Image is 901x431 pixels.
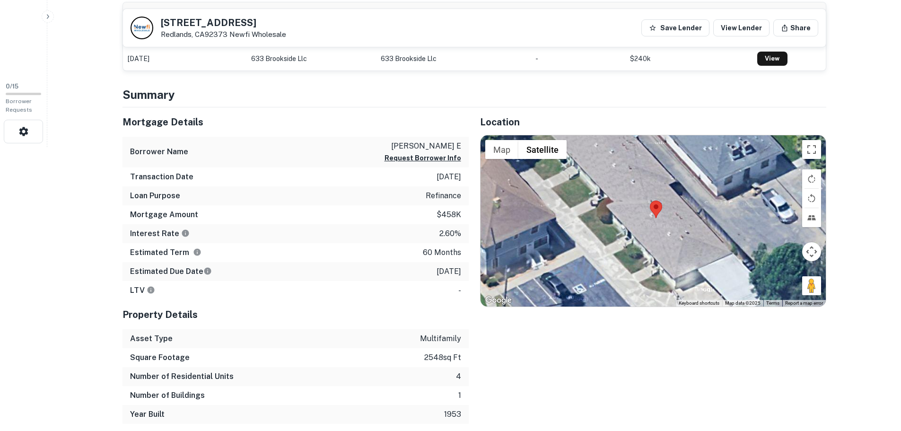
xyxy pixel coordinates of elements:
[854,355,901,401] iframe: Chat Widget
[122,86,826,103] h4: Summary
[122,115,469,129] h5: Mortgage Details
[444,409,461,420] p: 1953
[766,300,779,306] a: Terms (opens in new tab)
[773,19,818,36] button: Share
[802,276,821,295] button: Drag Pegman onto the map to open Street View
[161,30,286,39] p: Redlands, CA92373
[426,190,461,202] p: refinance
[437,266,461,277] p: [DATE]
[757,52,787,66] a: View
[802,169,821,188] button: Rotate map clockwise
[130,409,165,420] h6: Year Built
[641,19,709,36] button: Save Lender
[385,141,461,152] p: [PERSON_NAME] e
[130,146,188,158] h6: Borrower Name
[802,208,821,227] button: Tilt map
[229,30,286,38] a: Newfi Wholesale
[424,352,461,363] p: 2548 sq ft
[802,140,821,159] button: Toggle fullscreen view
[679,300,719,307] button: Keyboard shortcuts
[458,285,461,296] p: -
[122,308,469,322] h5: Property Details
[420,333,461,344] p: multifamily
[483,294,514,307] a: Open this area in Google Maps (opens a new window)
[130,285,155,296] h6: LTV
[625,2,752,23] th: Mortgage Amount
[123,47,246,70] td: [DATE]
[480,115,826,129] h5: Location
[130,390,205,401] h6: Number of Buildings
[203,267,212,275] svg: Estimate is based on a standard schedule for this type of loan.
[246,47,376,70] td: 633 brookside llc
[725,300,761,306] span: Map data ©2025
[437,171,461,183] p: [DATE]
[130,228,190,239] h6: Interest Rate
[147,286,155,294] svg: LTVs displayed on the website are for informational purposes only and may be reported incorrectly...
[385,152,461,164] button: Request Borrower Info
[456,371,461,382] p: 4
[246,2,376,23] th: Buyer Name
[130,209,198,220] h6: Mortgage Amount
[802,242,821,261] button: Map camera controls
[130,352,190,363] h6: Square Footage
[130,247,201,258] h6: Estimated Term
[439,228,461,239] p: 2.60%
[458,390,461,401] p: 1
[483,294,514,307] img: Google
[376,47,531,70] td: 633 brookside llc
[161,18,286,27] h5: [STREET_ADDRESS]
[625,47,752,70] td: $240k
[376,2,531,23] th: Seller Name
[531,2,625,23] th: Sale Amount
[785,300,823,306] a: Report a map error
[713,19,770,36] a: View Lender
[423,247,461,258] p: 60 months
[437,209,461,220] p: $458k
[6,98,32,113] span: Borrower Requests
[485,140,518,159] button: Show street map
[130,171,193,183] h6: Transaction Date
[518,140,567,159] button: Show satellite imagery
[130,333,173,344] h6: Asset Type
[531,47,625,70] td: -
[130,371,234,382] h6: Number of Residential Units
[193,248,201,256] svg: Term is based on a standard schedule for this type of loan.
[130,266,212,277] h6: Estimated Due Date
[130,190,180,202] h6: Loan Purpose
[181,229,190,237] svg: The interest rates displayed on the website are for informational purposes only and may be report...
[802,189,821,208] button: Rotate map counterclockwise
[6,83,18,90] span: 0 / 15
[123,2,246,23] th: Transaction Date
